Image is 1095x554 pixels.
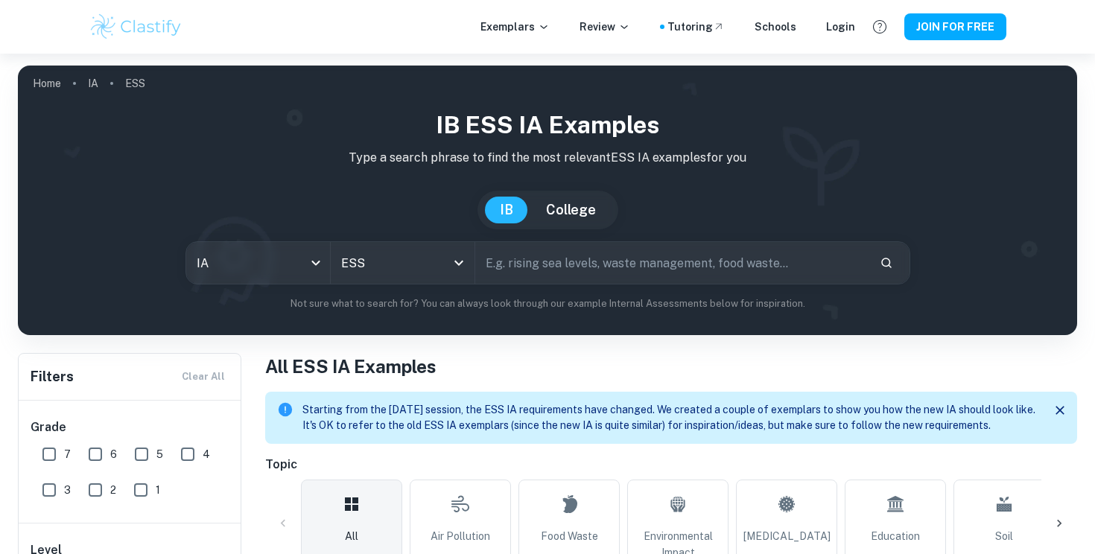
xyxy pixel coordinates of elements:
a: IA [88,73,98,94]
span: All [345,528,358,544]
button: Help and Feedback [867,14,892,39]
h6: Topic [265,456,1077,474]
span: Air Pollution [431,528,490,544]
span: 5 [156,446,163,462]
span: 7 [64,446,71,462]
a: Schools [755,19,796,35]
a: Tutoring [667,19,725,35]
button: Open [448,252,469,273]
span: [MEDICAL_DATA] [743,528,831,544]
span: Education [871,528,920,544]
a: Home [33,73,61,94]
button: IB [485,197,528,223]
h1: All ESS IA Examples [265,353,1077,380]
p: Not sure what to search for? You can always look through our example Internal Assessments below f... [30,296,1065,311]
span: Soil [995,528,1013,544]
input: E.g. rising sea levels, waste management, food waste... [475,242,868,284]
div: IA [186,242,330,284]
img: Clastify logo [89,12,183,42]
button: JOIN FOR FREE [904,13,1006,40]
span: 2 [110,482,116,498]
p: Type a search phrase to find the most relevant ESS IA examples for you [30,149,1065,167]
span: 4 [203,446,210,462]
a: Login [826,19,855,35]
p: Review [580,19,630,35]
span: 3 [64,482,71,498]
p: ESS [125,75,145,92]
h6: Grade [31,418,230,436]
span: 1 [156,482,160,498]
span: 6 [110,446,117,462]
p: Exemplars [480,19,550,35]
h6: Filters [31,366,74,387]
p: Starting from the [DATE] session, the ESS IA requirements have changed. We created a couple of ex... [302,402,1037,433]
button: Close [1049,399,1071,421]
h1: IB ESS IA examples [30,107,1065,143]
button: College [531,197,611,223]
button: Search [874,250,899,276]
span: Food Waste [541,528,598,544]
img: profile cover [18,66,1077,335]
